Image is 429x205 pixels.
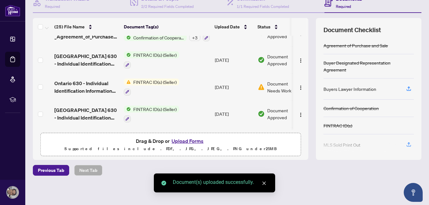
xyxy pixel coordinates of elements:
div: Document(s) uploaded successfully. [173,179,268,186]
span: Required [45,4,60,9]
span: Upload Date [214,23,240,30]
div: MLS Sold Print Out [323,141,360,148]
td: [DATE] [212,73,255,101]
td: [DATE] [212,101,255,128]
img: Logo [298,58,303,63]
img: Document Status [258,110,265,117]
span: 1/1 Required Fields Completed [237,4,289,9]
img: Status Icon [124,51,131,58]
div: + 3 [189,34,200,41]
span: Drag & Drop or [136,137,205,145]
th: (25) File Name [52,18,121,36]
div: Agreement of Purchase and Sale [323,42,388,49]
span: Drag & Drop orUpload FormsSupported files include .PDF, .JPG, .JPEG, .PNG under25MB [41,133,300,156]
img: Logo [298,85,303,90]
a: Close [261,180,268,187]
button: Status IconFINTRAC ID(s) (Seller) [124,51,179,68]
span: [GEOGRAPHIC_DATA] 630 - Individual Identification Information Record.pdf [54,52,119,67]
th: Status [255,18,309,36]
span: FINTRAC ID(s) (Seller) [131,79,179,85]
img: Status Icon [124,106,131,113]
span: Confirmation of Cooperation [131,34,187,41]
span: FINTRAC ID(s) (Seller) [131,106,179,113]
span: check-circle [161,181,166,185]
img: Logo [298,112,303,117]
button: Next Tab [74,165,102,176]
td: [DATE] [212,46,255,73]
div: Buyers Lawyer Information [323,85,376,92]
span: Document Approved [267,107,306,121]
p: Supported files include .PDF, .JPG, .JPEG, .PNG under 25 MB [45,145,297,153]
div: Confirmation of Cooperation [323,105,379,112]
span: FINTRAC ID(s) (Seller) [131,51,179,58]
img: Status Icon [124,79,131,85]
button: Upload Forms [170,137,205,145]
span: Ontario 630 - Individual Identification Information Record 1.pdf [54,79,119,95]
button: Logo [296,82,306,92]
img: Document Status [258,56,265,63]
img: Document Status [258,84,265,91]
button: Open asap [404,183,423,202]
span: Document Needs Work [267,80,300,94]
th: Upload Date [212,18,255,36]
span: Document Approved [267,53,306,67]
span: Status [257,23,270,30]
img: logo [5,5,20,16]
button: Logo [296,55,306,65]
td: [DATE] [212,127,255,155]
div: Buyer Designated Representation Agreement [323,59,414,73]
img: Status Icon [124,34,131,41]
button: Status IconFINTRAC ID(s) (Seller) [124,106,179,123]
button: Previous Tab [33,165,69,176]
img: Profile Icon [7,186,19,198]
span: Previous Tab [38,165,64,175]
div: FINTRAC ID(s) [323,122,352,129]
button: Status IconFINTRAC ID(s) (Seller) [124,79,179,96]
span: 2/2 Required Fields Completed [141,4,194,9]
span: (25) File Name [54,23,85,30]
span: [GEOGRAPHIC_DATA] 630 - Individual Identification Information Record 2.pdf [54,106,119,121]
button: Logo [296,109,306,119]
span: close [262,181,266,185]
span: Required [336,4,351,9]
th: Document Tag(s) [121,18,212,36]
span: Document Checklist [323,26,381,34]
